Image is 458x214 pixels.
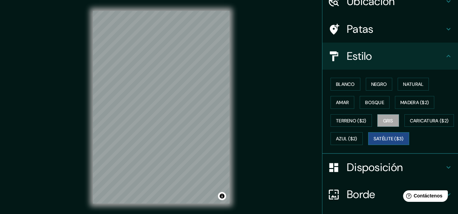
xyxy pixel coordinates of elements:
button: Madera ($2) [395,96,434,109]
div: Disposición [322,154,458,181]
button: Satélite ($3) [368,132,409,145]
font: Satélite ($3) [374,136,404,142]
button: Gris [377,114,399,127]
font: Terreno ($2) [336,118,366,124]
font: Natural [403,81,423,87]
button: Activar o desactivar atribución [218,192,226,200]
button: Azul ($2) [331,132,363,145]
font: Azul ($2) [336,136,357,142]
button: Caricatura ($2) [404,114,454,127]
font: Madera ($2) [400,99,429,105]
button: Negro [366,78,393,91]
button: Amar [331,96,354,109]
font: Borde [347,187,375,201]
font: Caricatura ($2) [410,118,449,124]
div: Borde [322,181,458,208]
font: Gris [383,118,393,124]
font: Amar [336,99,349,105]
button: Blanco [331,78,360,91]
font: Blanco [336,81,355,87]
font: Patas [347,22,374,36]
div: Estilo [322,43,458,70]
font: Negro [371,81,387,87]
button: Terreno ($2) [331,114,372,127]
font: Estilo [347,49,372,63]
button: Bosque [360,96,390,109]
div: Patas [322,16,458,43]
font: Disposición [347,160,403,174]
button: Natural [398,78,429,91]
canvas: Mapa [93,11,230,204]
iframe: Lanzador de widgets de ayuda [398,188,451,207]
font: Bosque [365,99,384,105]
